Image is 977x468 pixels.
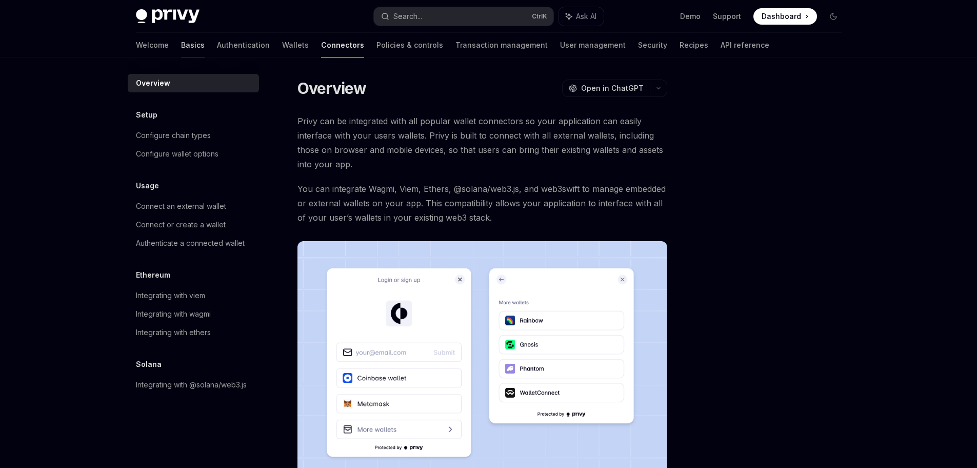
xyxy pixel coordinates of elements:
[128,126,259,145] a: Configure chain types
[128,216,259,234] a: Connect or create a wallet
[638,33,667,57] a: Security
[136,219,226,231] div: Connect or create a wallet
[136,129,211,142] div: Configure chain types
[128,145,259,163] a: Configure wallet options
[576,11,596,22] span: Ask AI
[128,234,259,252] a: Authenticate a connected wallet
[136,148,218,160] div: Configure wallet options
[181,33,205,57] a: Basics
[136,308,211,320] div: Integrating with wagmi
[136,180,159,192] h5: Usage
[581,83,644,93] span: Open in ChatGPT
[136,33,169,57] a: Welcome
[753,8,817,25] a: Dashboard
[128,323,259,342] a: Integrating with ethers
[297,182,667,225] span: You can integrate Wagmi, Viem, Ethers, @solana/web3.js, and web3swift to manage embedded or exter...
[136,9,200,24] img: dark logo
[532,12,547,21] span: Ctrl K
[136,379,247,391] div: Integrating with @solana/web3.js
[136,77,170,89] div: Overview
[136,109,157,121] h5: Setup
[374,7,553,26] button: Search...CtrlK
[721,33,769,57] a: API reference
[128,197,259,216] a: Connect an external wallet
[128,376,259,394] a: Integrating with @solana/web3.js
[559,7,604,26] button: Ask AI
[560,33,626,57] a: User management
[128,74,259,92] a: Overview
[713,11,741,22] a: Support
[282,33,309,57] a: Wallets
[393,10,422,23] div: Search...
[455,33,548,57] a: Transaction management
[825,8,842,25] button: Toggle dark mode
[136,326,211,339] div: Integrating with ethers
[136,200,226,212] div: Connect an external wallet
[128,305,259,323] a: Integrating with wagmi
[297,114,667,171] span: Privy can be integrated with all popular wallet connectors so your application can easily interfa...
[217,33,270,57] a: Authentication
[128,286,259,305] a: Integrating with viem
[136,358,162,371] h5: Solana
[136,269,170,281] h5: Ethereum
[680,33,708,57] a: Recipes
[762,11,801,22] span: Dashboard
[680,11,701,22] a: Demo
[136,289,205,302] div: Integrating with viem
[376,33,443,57] a: Policies & controls
[297,79,367,98] h1: Overview
[321,33,364,57] a: Connectors
[562,80,650,97] button: Open in ChatGPT
[136,237,245,249] div: Authenticate a connected wallet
